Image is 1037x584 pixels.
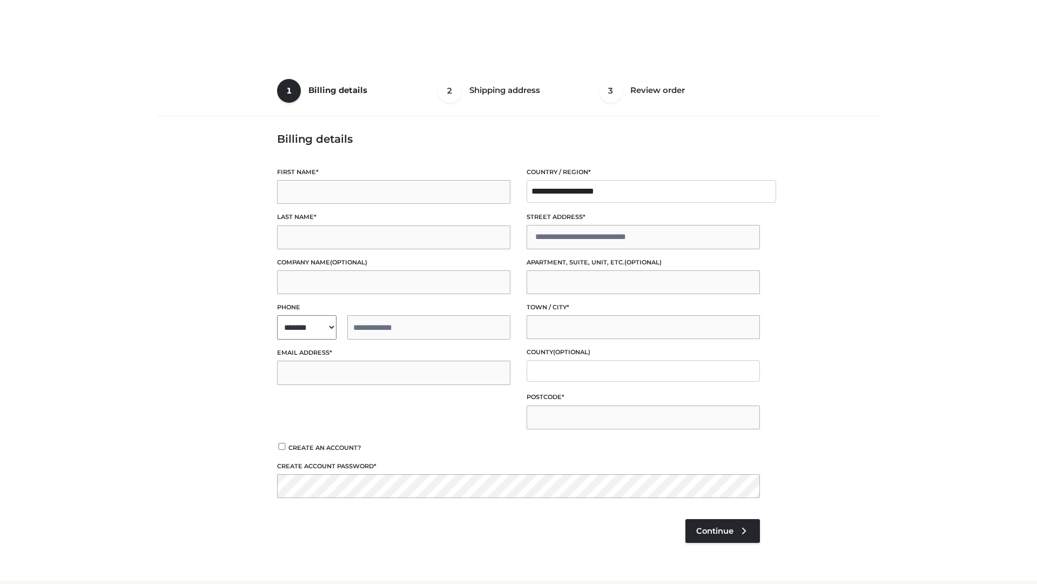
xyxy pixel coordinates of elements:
span: Review order [630,85,685,95]
span: 1 [277,79,301,103]
label: Phone [277,302,510,313]
label: Last name [277,212,510,222]
span: (optional) [624,258,662,266]
h3: Billing details [277,132,760,145]
label: Company name [277,257,510,268]
label: Email address [277,348,510,358]
label: Postcode [527,392,760,402]
span: (optional) [330,258,367,266]
label: County [527,347,760,357]
label: Country / Region [527,167,760,177]
label: Street address [527,212,760,222]
span: 2 [438,79,462,103]
label: Town / City [527,302,760,313]
input: Create an account? [277,443,287,450]
span: Shipping address [469,85,540,95]
span: (optional) [553,348,590,356]
span: Billing details [308,85,367,95]
label: Apartment, suite, unit, etc. [527,257,760,268]
span: Create an account? [288,444,361,452]
a: Continue [685,519,760,543]
span: Continue [696,526,733,536]
label: Create account password [277,461,760,472]
label: First name [277,167,510,177]
span: 3 [599,79,623,103]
